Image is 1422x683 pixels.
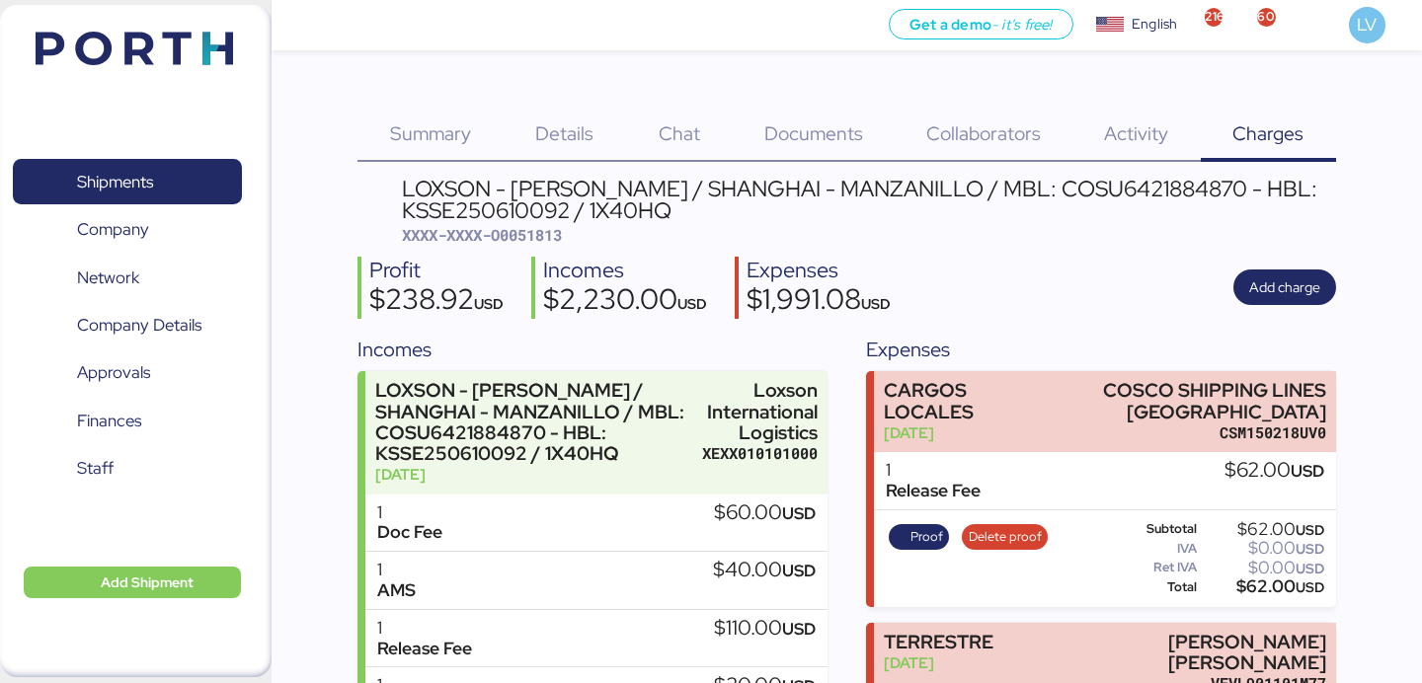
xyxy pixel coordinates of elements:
[1224,460,1324,482] div: $62.00
[1201,522,1324,537] div: $62.00
[77,215,149,244] span: Company
[1201,541,1324,556] div: $0.00
[713,560,816,581] div: $40.00
[13,350,242,396] a: Approvals
[369,285,504,319] div: $238.92
[747,285,891,319] div: $1,991.08
[702,380,818,442] div: Loxson International Logistics
[1357,12,1377,38] span: LV
[377,502,442,523] div: 1
[969,526,1042,548] span: Delete proof
[1111,580,1197,594] div: Total
[889,524,950,550] button: Proof
[377,560,416,580] div: 1
[77,454,114,483] span: Staff
[866,335,1335,364] div: Expenses
[702,443,818,464] div: XEXX010101000
[77,168,153,196] span: Shipments
[747,257,891,285] div: Expenses
[1201,579,1324,594] div: $62.00
[886,481,981,501] div: Release Fee
[884,632,993,652] div: TERRESTRE
[764,120,863,146] span: Documents
[1201,561,1324,575] div: $0.00
[659,120,700,146] span: Chat
[782,502,816,524] span: USD
[283,9,317,42] button: Menu
[13,446,242,492] a: Staff
[13,207,242,253] a: Company
[714,618,816,640] div: $110.00
[13,303,242,348] a: Company Details
[1296,560,1324,577] span: USD
[474,294,504,313] span: USD
[101,570,194,594] span: Add Shipment
[369,257,504,285] div: Profit
[77,264,139,292] span: Network
[1296,540,1324,558] span: USD
[377,580,416,601] div: AMS
[1104,120,1168,146] span: Activity
[535,120,593,146] span: Details
[390,120,471,146] span: Summary
[1111,561,1197,574] div: Ret IVA
[377,639,472,659] div: Release Fee
[13,399,242,444] a: Finances
[1249,275,1320,299] span: Add charge
[375,464,693,485] div: [DATE]
[543,285,707,319] div: $2,230.00
[77,358,150,387] span: Approvals
[1291,460,1324,482] span: USD
[1061,422,1326,443] div: CSM150218UV0
[886,460,981,481] div: 1
[1132,14,1177,35] div: English
[884,652,993,673] div: [DATE]
[377,618,472,639] div: 1
[782,618,816,640] span: USD
[375,380,693,464] div: LOXSON - [PERSON_NAME] / SHANGHAI - MANZANILLO / MBL: COSU6421884870 - HBL: KSSE250610092 / 1X40HQ
[962,524,1048,550] button: Delete proof
[884,422,1052,443] div: [DATE]
[1061,380,1326,421] div: COSCO SHIPPING LINES [GEOGRAPHIC_DATA]
[1111,542,1197,556] div: IVA
[861,294,891,313] span: USD
[782,560,816,581] span: USD
[1233,269,1336,305] button: Add charge
[24,567,241,598] button: Add Shipment
[402,225,562,245] span: XXXX-XXXX-O0051813
[77,407,141,435] span: Finances
[1111,522,1197,536] div: Subtotal
[77,311,201,340] span: Company Details
[13,255,242,300] a: Network
[377,522,442,543] div: Doc Fee
[1061,632,1326,673] div: [PERSON_NAME] [PERSON_NAME]
[1232,120,1303,146] span: Charges
[714,502,816,524] div: $60.00
[13,159,242,204] a: Shipments
[884,380,1052,421] div: CARGOS LOCALES
[357,335,827,364] div: Incomes
[910,526,943,548] span: Proof
[677,294,707,313] span: USD
[1296,521,1324,539] span: USD
[926,120,1041,146] span: Collaborators
[1296,578,1324,596] span: USD
[402,178,1335,222] div: LOXSON - [PERSON_NAME] / SHANGHAI - MANZANILLO / MBL: COSU6421884870 - HBL: KSSE250610092 / 1X40HQ
[543,257,707,285] div: Incomes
